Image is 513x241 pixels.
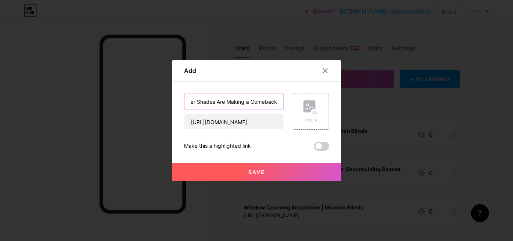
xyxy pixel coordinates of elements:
span: Save [248,169,265,175]
button: Save [172,163,341,181]
input: URL [184,114,284,129]
div: Picture [303,117,318,123]
input: Title [184,94,284,109]
div: Make this a highlighted link [184,142,251,151]
div: Add [184,66,196,75]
